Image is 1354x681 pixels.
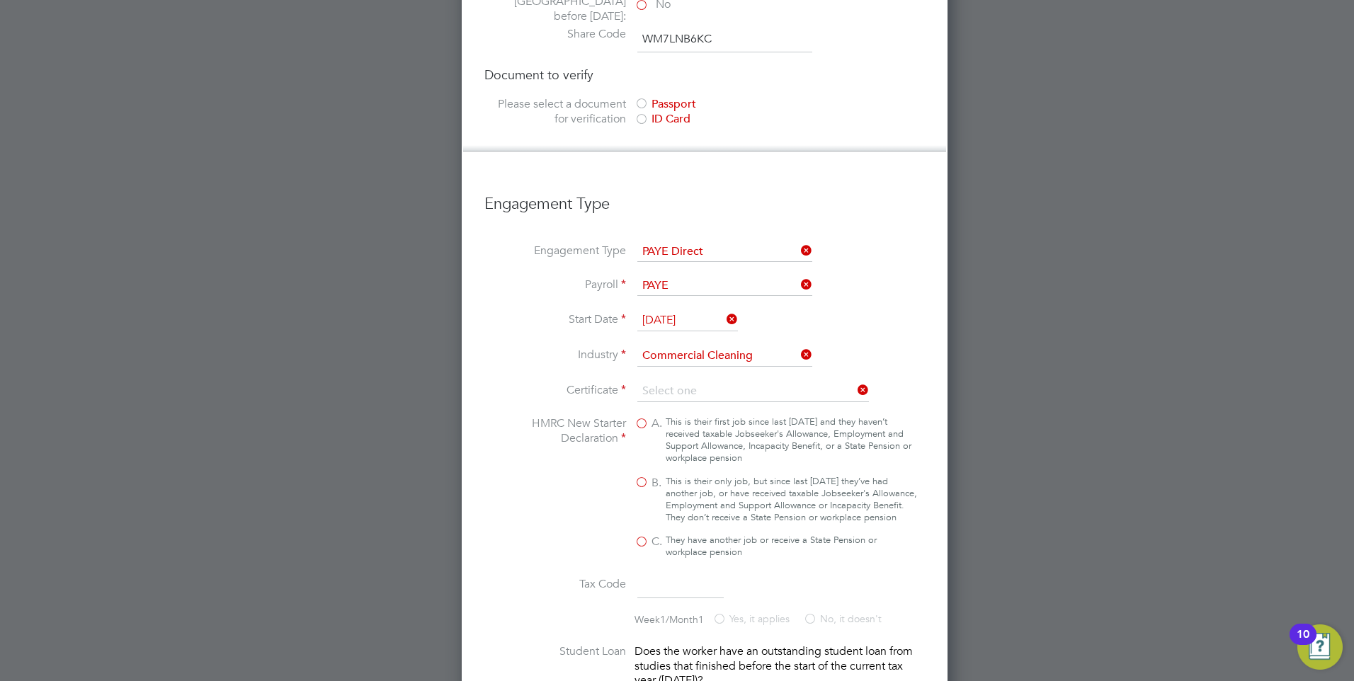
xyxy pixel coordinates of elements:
[484,383,626,398] label: Certificate
[635,613,704,626] label: Week1/Month1
[484,244,626,258] label: Engagement Type
[484,97,626,127] label: Please select a document for verification
[484,312,626,327] label: Start Date
[484,577,626,592] label: Tax Code
[637,242,812,262] input: Select one
[666,534,917,559] div: They have another job or receive a State Pension or workplace pension
[635,97,847,112] div: Passport
[484,27,626,42] label: Share Code
[484,67,925,83] h4: Document to verify
[484,180,925,214] h3: Engagement Type
[484,348,626,362] label: Industry
[666,476,917,524] div: This is their only job, but since last [DATE] they’ve had another job, or have received taxable J...
[652,476,662,491] span: B.
[652,416,662,431] span: A.
[637,310,738,331] input: Select one
[803,612,882,627] label: No, it doesn't
[712,612,790,627] label: Yes, it applies
[484,277,626,292] label: Payroll
[666,416,917,464] div: This is their first job since last [DATE] and they haven’t received taxable Jobseeker's Allowance...
[652,534,662,549] span: C.
[1297,624,1343,670] button: Open Resource Center, 10 new notifications
[637,276,812,296] input: Search for...
[484,644,626,659] label: Student Loan
[1297,634,1309,653] div: 10
[635,112,847,127] div: ID Card
[484,416,626,446] label: HMRC New Starter Declaration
